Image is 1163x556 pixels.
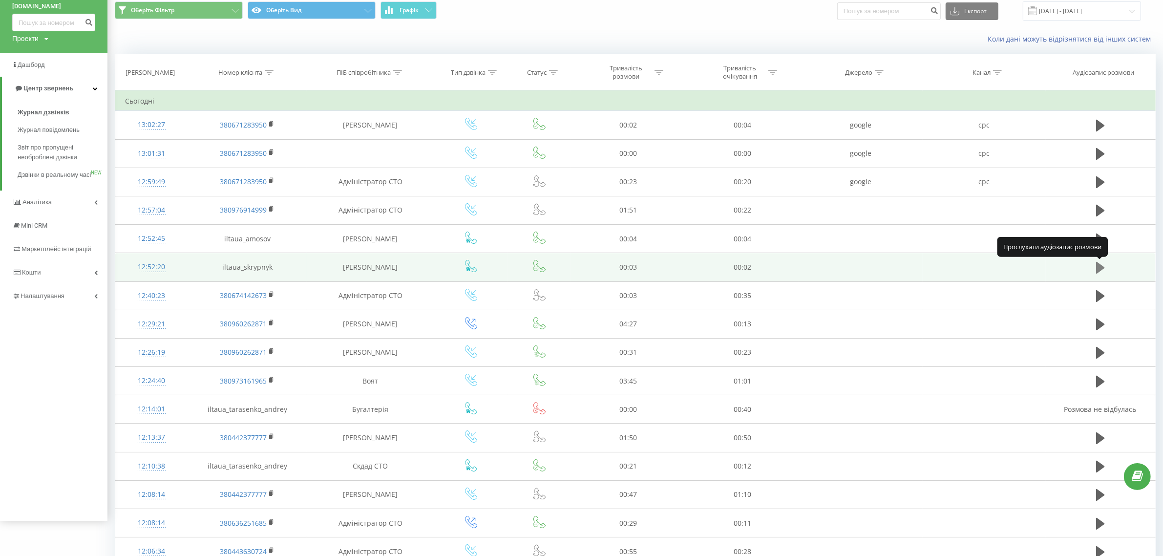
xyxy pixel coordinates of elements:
[571,480,685,509] td: 00:47
[799,168,922,196] td: google
[946,2,998,20] button: Експорт
[837,2,941,20] input: Пошук за номером
[12,14,95,31] input: Пошук за номером
[218,68,262,77] div: Номер клієнта
[125,457,178,476] div: 12:10:38
[21,222,47,229] span: Mini CRM
[21,245,91,253] span: Маркетплейс інтеграцій
[923,139,1046,168] td: cpc
[125,144,178,163] div: 13:01:31
[571,310,685,338] td: 04:27
[571,139,685,168] td: 00:00
[18,143,103,162] span: Звіт про пропущені необроблені дзвінки
[115,91,1156,111] td: Сьогодні
[381,1,437,19] button: Графік
[125,172,178,192] div: 12:59:49
[307,367,435,395] td: Воят
[685,225,799,253] td: 00:04
[220,347,267,357] a: 380960262871
[685,480,799,509] td: 01:10
[799,139,922,168] td: google
[125,428,178,447] div: 12:13:37
[571,168,685,196] td: 00:23
[307,395,435,424] td: Бугалтерія
[1064,405,1137,414] span: Розмова не відбулась
[571,196,685,224] td: 01:51
[307,281,435,310] td: Адміністратор СТО
[527,68,547,77] div: Статус
[571,509,685,537] td: 00:29
[685,509,799,537] td: 00:11
[22,269,41,276] span: Кошти
[18,121,107,139] a: Журнал повідомлень
[126,68,175,77] div: [PERSON_NAME]
[307,338,435,366] td: [PERSON_NAME]
[685,338,799,366] td: 00:23
[571,253,685,281] td: 00:03
[307,168,435,196] td: Адміністратор СТО
[307,253,435,281] td: [PERSON_NAME]
[125,513,178,533] div: 12:08:14
[685,424,799,452] td: 00:50
[125,343,178,362] div: 12:26:19
[220,177,267,186] a: 380671283950
[220,120,267,129] a: 380671283950
[571,367,685,395] td: 03:45
[248,1,376,19] button: Оберіть Вид
[220,490,267,499] a: 380442377777
[18,139,107,166] a: Звіт про пропущені необроблені дзвінки
[131,6,174,14] span: Оберіть Фільтр
[188,225,307,253] td: iltaua_amosov
[21,292,64,299] span: Налаштування
[685,168,799,196] td: 00:20
[125,115,178,134] div: 13:02:27
[23,85,73,92] span: Центр звернень
[12,34,39,43] div: Проекти
[220,149,267,158] a: 380671283950
[685,395,799,424] td: 00:40
[973,68,991,77] div: Канал
[220,376,267,385] a: 380973161965
[188,452,307,480] td: iltaua_tarasenko_andrey
[188,253,307,281] td: iltaua_skrypnyk
[685,139,799,168] td: 00:00
[714,64,766,81] div: Тривалість очікування
[220,433,267,442] a: 380442377777
[18,125,80,135] span: Журнал повідомлень
[125,315,178,334] div: 12:29:21
[18,107,69,117] span: Журнал дзвінків
[18,61,45,68] span: Дашборд
[115,1,243,19] button: Оберіть Фільтр
[2,77,107,100] a: Центр звернень
[125,485,178,504] div: 12:08:14
[220,205,267,214] a: 380976914999
[220,291,267,300] a: 380674142673
[307,452,435,480] td: Скдад СТО
[125,286,178,305] div: 12:40:23
[923,168,1046,196] td: cpc
[337,68,391,77] div: ПІБ співробітника
[571,281,685,310] td: 00:03
[307,310,435,338] td: [PERSON_NAME]
[307,480,435,509] td: [PERSON_NAME]
[685,310,799,338] td: 00:13
[685,253,799,281] td: 00:02
[307,111,435,139] td: [PERSON_NAME]
[571,111,685,139] td: 00:02
[18,170,91,180] span: Дзвінки в реальному часі
[22,198,52,206] span: Аналiтика
[125,257,178,277] div: 12:52:20
[685,281,799,310] td: 00:35
[997,237,1108,257] div: Прослухати аудіозапис розмови
[571,338,685,366] td: 00:31
[685,111,799,139] td: 00:04
[307,509,435,537] td: Адміністратор СТО
[125,371,178,390] div: 12:24:40
[188,395,307,424] td: iltaua_tarasenko_andrey
[799,111,922,139] td: google
[845,68,872,77] div: Джерело
[220,319,267,328] a: 380960262871
[571,452,685,480] td: 00:21
[307,225,435,253] td: [PERSON_NAME]
[600,64,652,81] div: Тривалість розмови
